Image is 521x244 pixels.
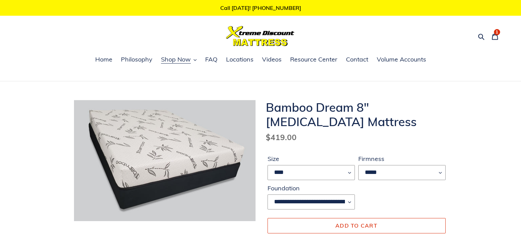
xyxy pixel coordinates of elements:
[205,55,218,64] span: FAQ
[343,55,372,65] a: Contact
[266,132,297,142] span: $419.00
[358,154,446,163] label: Firmness
[268,154,355,163] label: Size
[377,55,426,64] span: Volume Accounts
[117,55,156,65] a: Philosophy
[290,55,337,64] span: Resource Center
[373,55,430,65] a: Volume Accounts
[268,218,446,233] button: Add to cart
[121,55,152,64] span: Philosophy
[259,55,285,65] a: Videos
[287,55,341,65] a: Resource Center
[92,55,116,65] a: Home
[335,222,377,229] span: Add to cart
[496,30,498,34] span: 1
[262,55,282,64] span: Videos
[161,55,191,64] span: Shop Now
[202,55,221,65] a: FAQ
[158,55,200,65] button: Shop Now
[226,55,253,64] span: Locations
[488,28,502,44] a: 1
[346,55,368,64] span: Contact
[266,100,447,129] h1: Bamboo Dream 8" [MEDICAL_DATA] Mattress
[223,55,257,65] a: Locations
[95,55,112,64] span: Home
[226,26,295,46] img: Xtreme Discount Mattress
[268,184,355,193] label: Foundation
